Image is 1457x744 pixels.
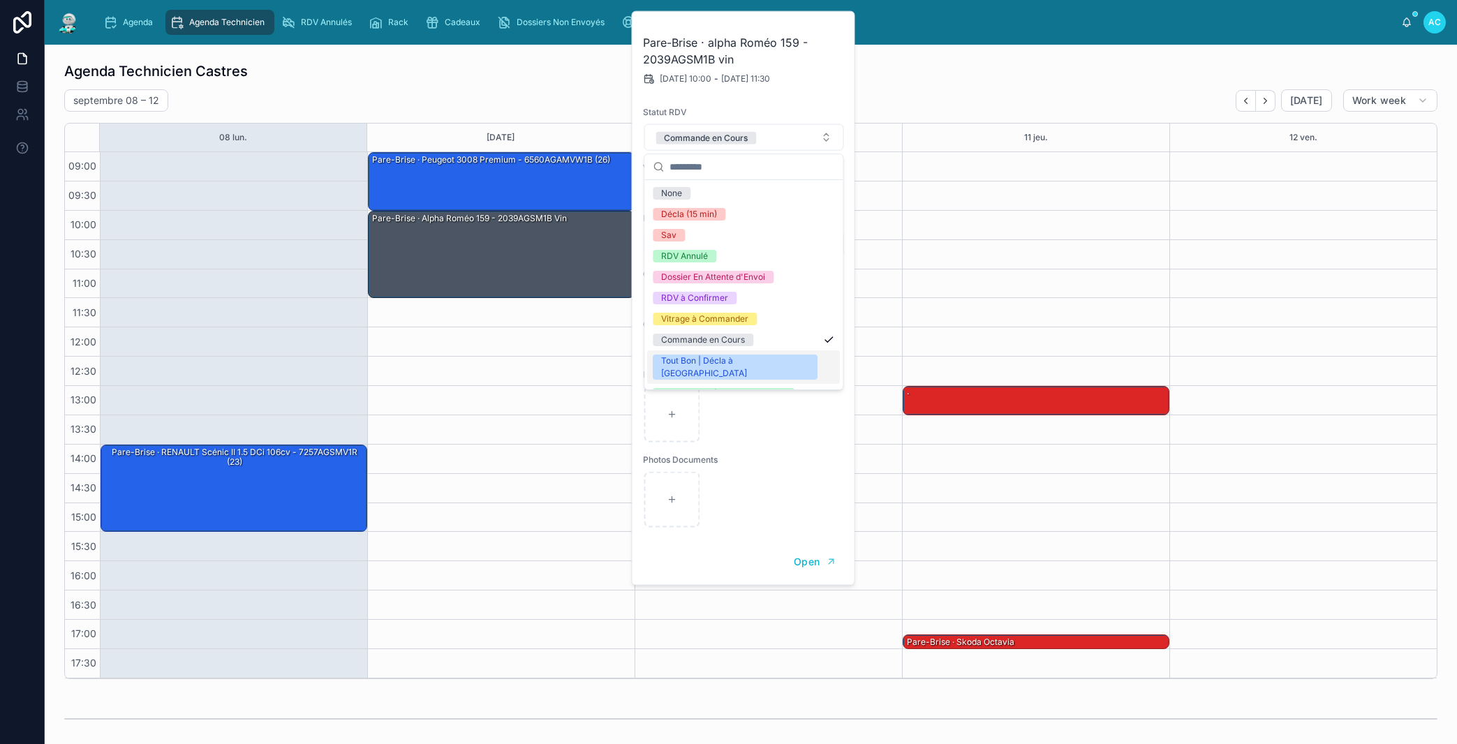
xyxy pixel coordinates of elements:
[493,10,614,35] a: Dossiers Non Envoyés
[277,10,362,35] a: RDV Annulés
[371,212,568,225] div: Pare-Brise · alpha Roméo 159 - 2039AGSM1B vin
[661,388,786,401] div: RDV Reporté | RDV à Confirmer
[661,334,745,346] div: Commande en Cours
[661,208,717,221] div: Décla (15 min)
[67,482,100,493] span: 14:30
[661,271,765,283] div: Dossier En Attente d'Envoi
[445,17,480,28] span: Cadeaux
[123,17,153,28] span: Agenda
[785,551,845,574] button: Open
[905,387,910,400] div: ·
[903,387,1169,415] div: ·
[1281,89,1332,112] button: [DATE]
[68,540,100,552] span: 15:30
[369,211,634,298] div: Pare-Brise · alpha Roméo 159 - 2039AGSM1B vin
[369,153,634,210] div: Pare-Brise · Peugeot 3008 premium - 6560AGAMVW1B (26)
[301,17,352,28] span: RDV Annulés
[68,511,100,523] span: 15:00
[371,154,612,166] div: Pare-Brise · Peugeot 3008 premium - 6560AGAMVW1B (26)
[65,160,100,172] span: 09:00
[68,657,100,669] span: 17:30
[189,17,265,28] span: Agenda Technicien
[68,627,100,639] span: 17:00
[644,107,845,118] span: Statut RDV
[67,336,100,348] span: 12:00
[67,452,100,464] span: 14:00
[65,189,100,201] span: 09:30
[617,10,697,35] a: Assurances
[1256,90,1275,112] button: Next
[717,10,841,35] a: NE PAS TOUCHER
[73,94,159,107] h2: septembre 08 – 12
[64,61,248,81] h1: Agenda Technicien Castres
[1290,94,1323,107] span: [DATE]
[67,365,100,377] span: 12:30
[661,292,728,304] div: RDV à Confirmer
[644,180,843,389] div: Suggestions
[644,34,845,68] h2: Pare-Brise · alpha Roméo 159 - 2039AGSM1B vin
[69,277,100,289] span: 11:00
[661,313,748,325] div: Vitrage à Commander
[1289,124,1317,151] button: 12 ven.
[67,218,100,230] span: 10:00
[92,7,1401,38] div: scrollable content
[661,355,809,380] div: Tout Bon | Décla à [GEOGRAPHIC_DATA]
[1428,17,1441,28] span: AC
[67,248,100,260] span: 10:30
[661,229,676,241] div: Sav
[661,187,682,200] div: None
[67,570,100,581] span: 16:00
[99,10,163,35] a: Agenda
[56,11,81,34] img: App logo
[517,17,605,28] span: Dossiers Non Envoyés
[388,17,408,28] span: Rack
[219,124,247,151] button: 08 lun.
[644,124,844,151] button: Select Button
[69,306,100,318] span: 11:30
[67,394,100,406] span: 13:00
[103,446,366,469] div: Pare-Brise · RENAULT Scénic II 1.5 dCi 106cv - 7257AGSMV1R (23)
[660,73,712,84] span: [DATE] 10:00
[364,10,418,35] a: Rack
[165,10,274,35] a: Agenda Technicien
[1236,90,1256,112] button: Back
[665,132,748,144] div: Commande en Cours
[1024,124,1048,151] button: 11 jeu.
[67,423,100,435] span: 13:30
[661,250,708,262] div: RDV Annulé
[722,73,771,84] span: [DATE] 11:30
[715,73,719,84] span: -
[67,599,100,611] span: 16:30
[101,445,367,532] div: Pare-Brise · RENAULT Scénic II 1.5 dCi 106cv - 7257AGSMV1R (23)
[644,454,845,466] span: Photos Documents
[905,636,1016,648] div: Pare-Brise · Skoda octavia
[1343,89,1437,112] button: Work week
[794,556,820,568] span: Open
[903,635,1169,649] div: Pare-Brise · Skoda octavia
[487,124,515,151] button: [DATE]
[1352,94,1406,107] span: Work week
[421,10,490,35] a: Cadeaux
